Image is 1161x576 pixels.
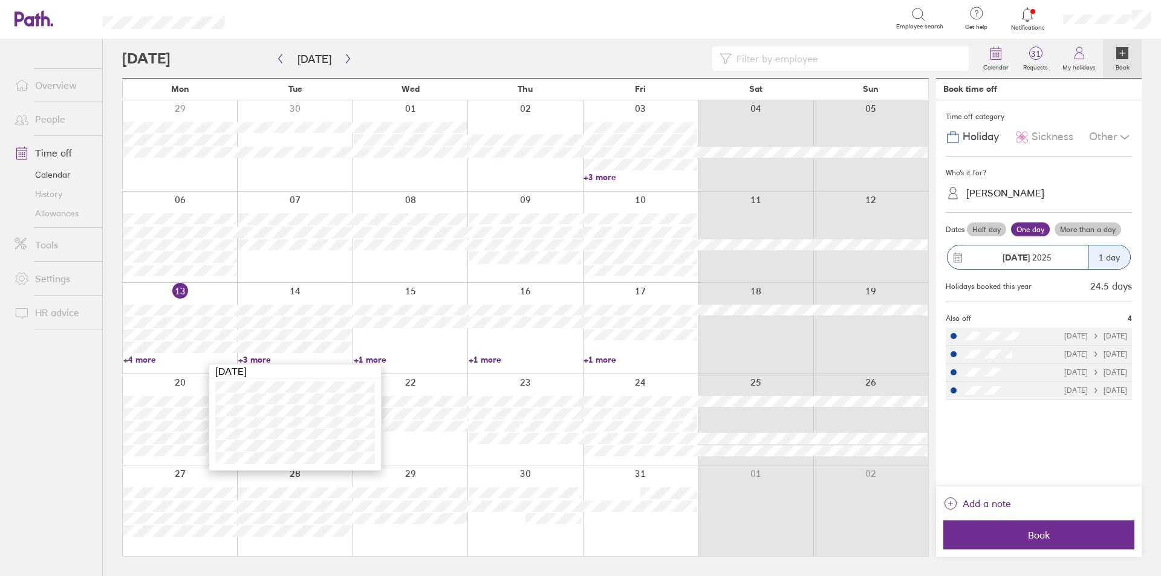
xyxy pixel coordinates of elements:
[5,204,102,223] a: Allowances
[967,222,1006,237] label: Half day
[354,354,467,365] a: +1 more
[749,84,763,94] span: Sat
[863,84,879,94] span: Sun
[946,239,1132,276] button: [DATE] 20251 day
[5,184,102,204] a: History
[1089,126,1132,149] div: Other
[1008,6,1047,31] a: Notifications
[584,172,697,183] a: +3 more
[1003,253,1052,262] span: 2025
[402,84,420,94] span: Wed
[1055,60,1103,71] label: My holidays
[518,84,533,94] span: Thu
[976,39,1016,78] a: Calendar
[288,84,302,94] span: Tue
[946,225,964,234] span: Dates
[1008,24,1047,31] span: Notifications
[943,520,1134,549] button: Book
[5,73,102,97] a: Overview
[976,60,1016,71] label: Calendar
[732,47,961,70] input: Filter by employee
[209,364,381,378] div: [DATE]
[1016,60,1055,71] label: Requests
[1103,39,1142,78] a: Book
[5,267,102,291] a: Settings
[1016,39,1055,78] a: 31Requests
[946,314,971,323] span: Also off
[5,300,102,325] a: HR advice
[469,354,582,365] a: +1 more
[5,233,102,257] a: Tools
[238,354,352,365] a: +3 more
[1064,332,1127,340] div: [DATE] [DATE]
[635,84,646,94] span: Fri
[896,23,943,30] span: Employee search
[943,84,997,94] div: Book time off
[1090,280,1132,291] div: 24.5 days
[1088,245,1130,269] div: 1 day
[1128,314,1132,323] span: 4
[957,24,996,31] span: Get help
[288,49,341,69] button: [DATE]
[123,354,237,365] a: +4 more
[963,131,999,143] span: Holiday
[946,164,1132,182] div: Who's it for?
[946,108,1132,126] div: Time off category
[1032,131,1073,143] span: Sickness
[1108,60,1137,71] label: Book
[1064,386,1127,395] div: [DATE] [DATE]
[952,529,1126,540] span: Book
[943,494,1011,513] button: Add a note
[1055,39,1103,78] a: My holidays
[1003,252,1030,263] strong: [DATE]
[5,141,102,165] a: Time off
[1064,350,1127,358] div: [DATE] [DATE]
[258,13,288,24] div: Search
[584,354,697,365] a: +1 more
[5,165,102,184] a: Calendar
[171,84,189,94] span: Mon
[963,494,1011,513] span: Add a note
[5,107,102,131] a: People
[1055,222,1121,237] label: More than a day
[966,187,1044,199] div: [PERSON_NAME]
[1064,368,1127,377] div: [DATE] [DATE]
[1011,222,1050,237] label: One day
[946,282,1032,291] div: Holidays booked this year
[1016,49,1055,59] span: 31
